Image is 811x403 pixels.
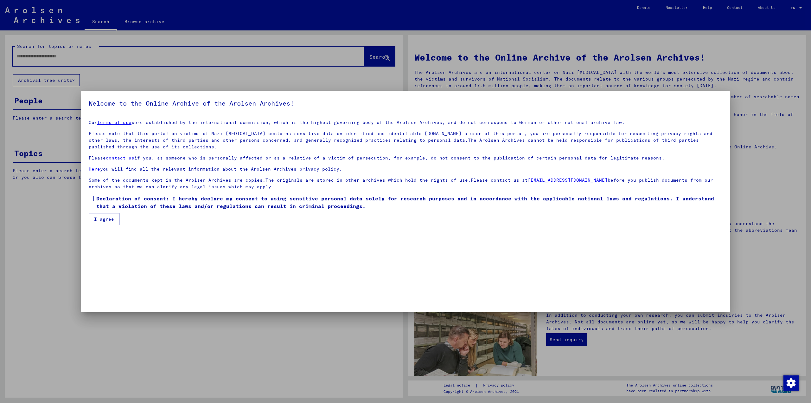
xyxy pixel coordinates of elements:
button: I agree [89,213,119,225]
a: contact us [106,155,134,161]
h5: Welcome to the Online Archive of the Arolsen Archives! [89,98,722,108]
span: Declaration of consent: I hereby declare my consent to using sensitive personal data solely for r... [96,195,722,210]
p: you will find all the relevant information about the Arolsen Archives privacy policy. [89,166,722,172]
a: Here [89,166,100,172]
a: terms of use [97,120,131,125]
p: Our were established by the international commission, which is the highest governing body of the ... [89,119,722,126]
img: Change consent [783,375,799,391]
a: [EMAIL_ADDRESS][DOMAIN_NAME] [528,177,608,183]
p: Please if you, as someone who is personally affected or as a relative of a victim of persecution,... [89,155,722,161]
p: Some of the documents kept in the Arolsen Archives are copies.The originals are stored in other a... [89,177,722,190]
p: Please note that this portal on victims of Nazi [MEDICAL_DATA] contains sensitive data on identif... [89,130,722,150]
